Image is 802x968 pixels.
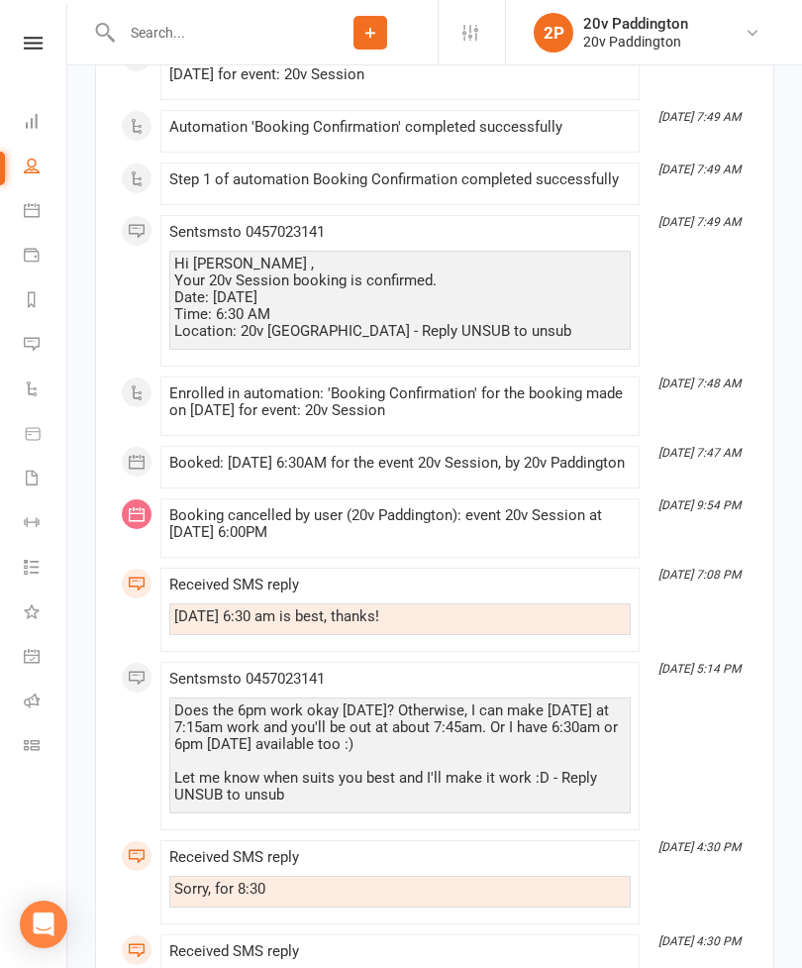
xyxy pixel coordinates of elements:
[24,101,68,146] a: Dashboard
[24,681,68,725] a: Roll call kiosk mode
[658,934,741,948] i: [DATE] 4:30 PM
[658,162,741,176] i: [DATE] 7:49 AM
[169,849,631,866] div: Received SMS reply
[658,215,741,229] i: [DATE] 7:49 AM
[24,413,68,458] a: Product Sales
[174,608,626,625] div: [DATE] 6:30 am is best, thanks!
[174,881,626,898] div: Sorry, for 8:30
[24,636,68,681] a: General attendance kiosk mode
[169,670,325,688] span: Sent sms to 0457023141
[20,901,67,948] div: Open Intercom Messenger
[169,50,631,83] div: Enrolled in automation: 'Booking Reminder' for the booking made on [DATE] for event: 20v Session
[658,446,741,460] i: [DATE] 7:47 AM
[24,146,68,190] a: People
[24,235,68,279] a: Payments
[169,455,631,472] div: Booked: [DATE] 6:30AM for the event 20v Session, by 20v Paddington
[658,498,741,512] i: [DATE] 9:54 PM
[169,943,631,960] div: Received SMS reply
[24,592,68,636] a: What's New
[174,256,626,340] div: Hi [PERSON_NAME] , Your 20v Session booking is confirmed. Date: [DATE] Time: 6:30 AM Location: 20...
[658,568,741,582] i: [DATE] 7:08 PM
[583,33,688,51] div: 20v Paddington
[24,279,68,324] a: Reports
[169,385,631,419] div: Enrolled in automation: 'Booking Confirmation' for the booking made on [DATE] for event: 20v Session
[534,13,573,53] div: 2P
[24,190,68,235] a: Calendar
[658,376,741,390] i: [DATE] 7:48 AM
[658,662,741,676] i: [DATE] 5:14 PM
[116,19,303,47] input: Search...
[169,223,325,241] span: Sent sms to 0457023141
[174,702,626,804] div: Does the 6pm work okay [DATE]? Otherwise, I can make [DATE] at 7:15am work and you'll be out at a...
[169,171,631,188] div: Step 1 of automation Booking Confirmation completed successfully
[24,725,68,770] a: Class kiosk mode
[169,119,631,136] div: Automation 'Booking Confirmation' completed successfully
[658,840,741,854] i: [DATE] 4:30 PM
[169,507,631,541] div: Booking cancelled by user (20v Paddington): event 20v Session at [DATE] 6:00PM
[169,577,631,593] div: Received SMS reply
[583,15,688,33] div: 20v Paddington
[658,110,741,124] i: [DATE] 7:49 AM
